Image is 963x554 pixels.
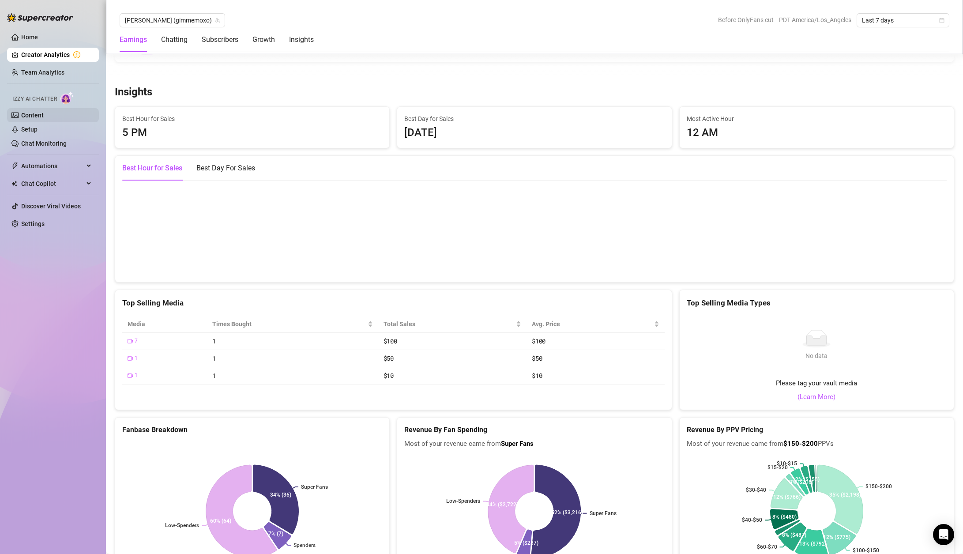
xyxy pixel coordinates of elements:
[718,13,774,26] span: Before OnlyFans cut
[122,163,182,173] div: Best Hour for Sales
[135,354,138,362] span: 1
[122,114,382,124] span: Best Hour for Sales
[11,162,19,170] span: thunderbolt
[797,392,835,403] a: (Learn More)
[161,34,188,45] div: Chatting
[776,378,857,389] span: Please tag your vault media
[122,297,665,309] div: Top Selling Media
[252,34,275,45] div: Growth
[125,14,220,27] span: Anthia (gimmemoxo)
[21,48,92,62] a: Creator Analytics exclamation-circle
[777,460,797,467] text: $10-$15
[852,547,879,554] text: $100-$150
[687,114,947,124] span: Most Active Hour
[21,203,81,210] a: Discover Viral Videos
[404,124,664,141] div: [DATE]
[590,510,617,516] text: Super Fans
[12,95,57,103] span: Izzy AI Chatter
[212,319,366,329] span: Times Bought
[128,339,133,344] span: video-camera
[446,498,480,504] text: Low-Spenders
[756,544,777,550] text: $60-$70
[21,159,84,173] span: Automations
[207,316,378,333] th: Times Bought
[120,34,147,45] div: Earnings
[289,34,314,45] div: Insights
[746,487,766,493] text: $30-$40
[939,18,944,23] span: calendar
[11,181,17,187] img: Chat Copilot
[60,91,74,104] img: AI Chatter
[301,484,328,490] text: Super Fans
[802,351,831,361] div: No data
[294,542,316,548] text: Spenders
[384,371,394,380] span: $10
[687,124,947,141] div: 12 AM
[527,316,664,333] th: Avg. Price
[862,14,944,27] span: Last 7 days
[21,126,38,133] a: Setup
[128,373,133,378] span: video-camera
[865,483,892,490] text: $150-$200
[532,354,542,362] span: $50
[196,163,255,173] div: Best Day For Sales
[779,13,851,26] span: PDT America/Los_Angeles
[212,354,216,362] span: 1
[21,34,38,41] a: Home
[202,34,238,45] div: Subscribers
[384,337,397,345] span: $100
[687,297,947,309] div: Top Selling Media Types
[21,177,84,191] span: Chat Copilot
[122,316,207,333] th: Media
[122,124,382,141] div: 5 PM
[165,523,199,529] text: Low-Spenders
[21,112,44,119] a: Content
[742,517,762,523] text: $40-$50
[21,69,64,76] a: Team Analytics
[404,425,664,435] h5: Revenue By Fan Spending
[212,371,216,380] span: 1
[532,371,542,380] span: $10
[128,356,133,361] span: video-camera
[135,337,138,345] span: 7
[135,371,138,380] span: 1
[933,524,954,545] div: Open Intercom Messenger
[767,464,787,471] text: $15-$20
[404,114,664,124] span: Best Day for Sales
[532,319,652,329] span: Avg. Price
[384,319,514,329] span: Total Sales
[115,85,152,99] h3: Insights
[532,337,545,345] span: $100
[687,425,947,435] h5: Revenue By PPV Pricing
[7,13,73,22] img: logo-BBDzfeDw.svg
[212,337,216,345] span: 1
[501,440,534,448] b: Super Fans
[21,220,45,227] a: Settings
[384,354,394,362] span: $50
[687,439,947,449] span: Most of your revenue came from PPVs
[215,18,220,23] span: team
[404,439,664,449] span: Most of your revenue came from
[21,140,67,147] a: Chat Monitoring
[122,425,382,435] h5: Fanbase Breakdown
[783,440,818,448] b: $150-$200
[378,316,527,333] th: Total Sales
